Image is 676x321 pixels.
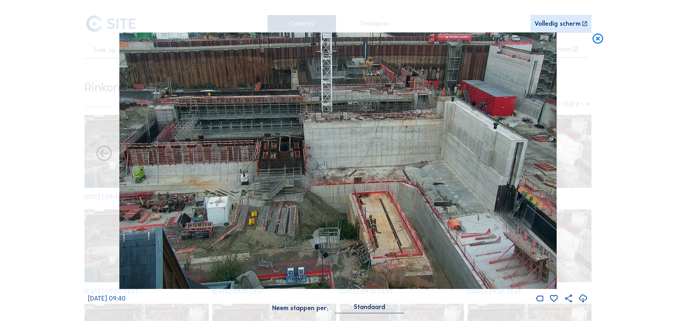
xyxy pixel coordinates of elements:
div: Neem stappen per: [272,305,328,311]
i: Forward [95,144,113,163]
span: [DATE] 09:40 [88,295,126,302]
img: Image [119,32,557,289]
div: Standaard [354,304,385,310]
div: Volledig scherm [534,21,581,27]
i: Back [563,144,581,163]
div: Standaard [335,304,404,313]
